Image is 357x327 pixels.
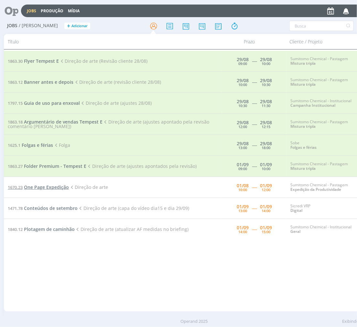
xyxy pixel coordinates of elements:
span: Plotagem de caminhão [24,226,75,232]
span: Banner antes e depois [24,79,73,85]
span: 1863.27 [8,163,23,169]
a: Mídia [68,8,80,14]
span: Direção de arte (revisão cliente 28/08) [73,79,161,85]
span: ----- [252,205,257,211]
div: 29/08 [237,120,249,125]
span: One Page Expedição [24,184,69,190]
span: ----- [252,79,257,85]
span: Conteúdos de setembro [24,205,78,211]
span: Direção de arte (ajustes 28/08) [80,100,152,106]
div: 10:00 [238,83,247,86]
div: 29/08 [260,120,272,125]
div: 12:00 [238,125,247,128]
span: ----- [252,142,257,148]
a: 1840.12Plotagem de caminhão [8,226,75,232]
span: ----- [252,58,257,64]
span: 1840.12 [8,226,23,232]
span: Folgas e férias [22,142,53,148]
span: 1625.1 [8,142,20,148]
div: Sumitomo Chemical - Pastagem [290,162,357,171]
div: 12:15 [262,125,270,128]
span: Direção de arte (ajustes apontados pela revisão) [86,163,197,169]
div: 13:00 [238,209,247,213]
a: Geral [290,229,300,234]
span: 1797.15 [8,100,23,106]
div: Sumitomo Chemical - Pastagem [290,120,357,129]
div: 15:00 [262,230,270,234]
span: Adicionar [71,24,88,28]
div: Sumitomo Chemical - Pastagem [290,57,357,66]
span: / [PERSON_NAME] [19,23,58,28]
div: 13:00 [238,146,247,149]
div: Sobe [290,141,357,150]
span: ----- [252,163,257,169]
div: 09:00 [238,167,247,170]
a: 1797.15Guia de uso para enxoval [8,100,80,106]
span: Folder Premium - Tempest E [24,163,86,169]
div: 01/09 [237,162,249,167]
a: 1863.18Argumentário de vendas Tempest E [8,119,103,125]
span: Direção de arte (ajustes apontado pela revisão comentário [PERSON_NAME]) [8,119,209,129]
div: 01/09 [260,183,272,188]
span: 1471.78 [8,205,23,211]
button: +Adicionar [64,23,90,29]
div: 01/09 [237,225,249,230]
span: Guia de uso para enxoval [24,100,80,106]
div: 29/08 [237,141,249,146]
div: 10:30 [238,104,247,107]
div: 29/08 [260,78,272,83]
a: Folgas e férias [290,145,317,150]
div: 29/08 [260,99,272,104]
div: Prazo [213,34,286,49]
div: 09:00 [238,62,247,65]
a: Expedição da Produtividade [290,187,341,192]
span: Flyer Tempest E [24,58,59,64]
div: 29/08 [237,99,249,104]
span: 1863.12 [8,79,23,85]
span: Folga [53,142,70,148]
div: 10:00 [238,188,247,191]
button: Jobs [25,8,38,14]
span: Direção de arte (capa do vídeo dia15 e dia 29/09) [78,205,189,211]
div: 18:00 [262,146,270,149]
div: 29/08 [237,78,249,83]
span: ----- [252,121,257,127]
div: Sumitomo Chemical - Pastagem [290,183,357,192]
div: 01/09 [260,225,272,230]
div: Título [4,34,213,49]
a: 1863.27Folder Premium - Tempest E [8,163,86,169]
a: Jobs [27,8,36,14]
span: ----- [252,226,257,232]
div: 01/09 [260,162,272,167]
span: Direção de arte (Revisão cliente 28/08) [59,58,147,64]
div: 01/08 [237,183,249,188]
div: 12:00 [262,188,270,191]
a: 1625.1Folgas e férias [8,142,53,148]
button: Produção [39,8,65,14]
div: Sumitomo Chemical - Institucional [290,99,357,108]
a: 1471.78Conteúdos de setembro [8,205,78,211]
div: 11:30 [262,104,270,107]
a: Produção [41,8,63,14]
span: ----- [252,184,257,190]
div: 29/08 [260,141,272,146]
span: 1863.30 [8,58,23,64]
div: 01/09 [260,204,272,209]
div: Sumitomo Chemical - Pastagem [290,78,357,87]
span: Jobs [7,23,17,28]
span: Direção de arte [69,184,108,190]
input: Busca [289,21,354,31]
span: Direção de arte (atualizar AF medidas no briefing) [75,226,189,232]
div: 10:30 [262,83,270,86]
div: 10:00 [262,62,270,65]
span: 1670.23 [8,184,23,190]
div: Sumitomo Chemical - Institucional [290,225,357,234]
button: Mídia [66,8,81,14]
span: 1863.18 [8,119,23,125]
span: + [67,23,70,29]
a: Mistura tripla [290,124,316,129]
a: Mistura tripla [290,60,316,66]
div: Sicredi VRP [290,204,357,213]
div: 29/08 [260,57,272,62]
a: Campanha Institucional [290,103,335,108]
